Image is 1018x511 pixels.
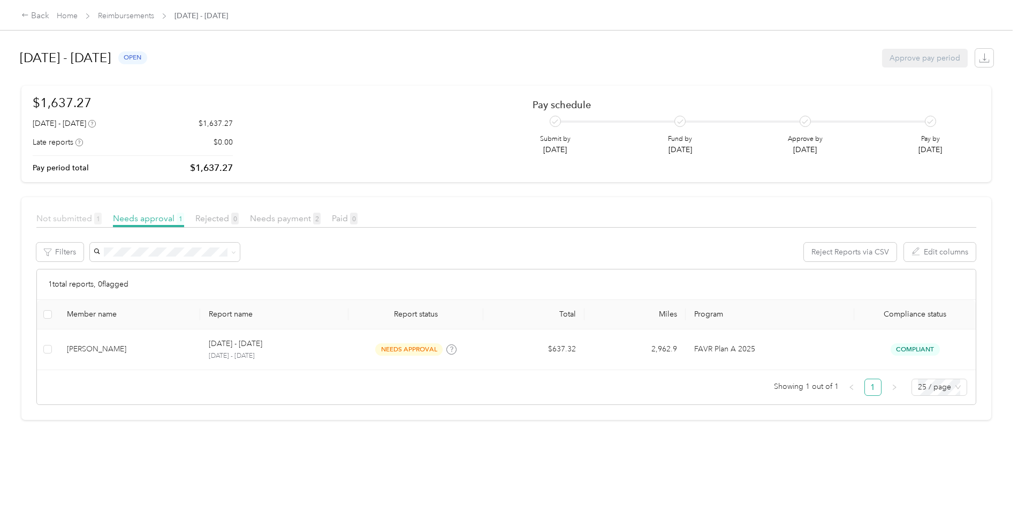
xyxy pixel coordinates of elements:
iframe: Everlance-gr Chat Button Frame [958,451,1018,511]
span: 2 [313,213,321,224]
span: 0 [350,213,358,224]
div: Member name [67,310,192,319]
li: Previous Page [843,379,860,396]
div: Miles [593,310,677,319]
span: 1 [177,213,184,224]
td: $637.32 [483,329,584,370]
p: [DATE] [668,144,692,155]
a: 1 [865,379,881,395]
span: Needs payment [250,213,321,223]
li: 1 [864,379,882,396]
span: [DATE] - [DATE] [174,10,228,21]
span: Paid [332,213,358,223]
a: Reimbursements [98,11,154,20]
p: [DATE] - [DATE] [209,351,340,361]
span: needs approval [375,343,443,356]
div: [PERSON_NAME] [67,343,192,355]
div: Total [492,310,576,319]
p: $0.00 [214,137,233,148]
span: Not submitted [36,213,102,223]
span: Report status [357,310,475,319]
p: Pay by [918,134,942,144]
th: Member name [58,300,200,329]
h1: $1,637.27 [33,93,233,112]
span: Needs approval [113,213,184,223]
p: $1,637.27 [190,161,233,175]
th: Report name [200,300,348,329]
span: 1 [94,213,102,224]
button: right [886,379,903,396]
button: Edit columns [904,243,976,261]
p: $1,637.27 [199,118,233,129]
div: [DATE] - [DATE] [33,118,96,129]
h1: [DATE] - [DATE] [20,45,111,71]
span: open [118,51,147,64]
div: 1 total reports, 0 flagged [37,269,976,300]
p: [DATE] - [DATE] [209,338,262,350]
span: Compliance status [863,310,967,319]
p: [DATE] [788,144,823,155]
p: FAVR Plan A 2025 [694,343,846,355]
button: Reject Reports via CSV [804,243,897,261]
p: Submit by [540,134,571,144]
button: Filters [36,243,83,261]
div: Late reports [33,137,83,148]
td: 2,962.9 [584,329,686,370]
span: right [891,384,898,390]
button: left [843,379,860,396]
span: left [848,384,855,390]
li: Next Page [886,379,903,396]
th: Program [686,300,854,329]
p: Pay period total [33,162,89,174]
p: Fund by [668,134,692,144]
h2: Pay schedule [533,99,961,110]
div: Back [21,10,49,22]
p: Approve by [788,134,823,144]
div: Page Size [911,379,967,396]
span: Showing 1 out of 1 [774,379,839,395]
td: FAVR Plan A 2025 [686,329,854,370]
span: Compliant [891,343,940,356]
span: 25 / page [918,379,961,395]
span: 0 [231,213,239,224]
p: [DATE] [918,144,942,155]
p: [DATE] [540,144,571,155]
span: Rejected [195,213,239,223]
a: Home [57,11,78,20]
